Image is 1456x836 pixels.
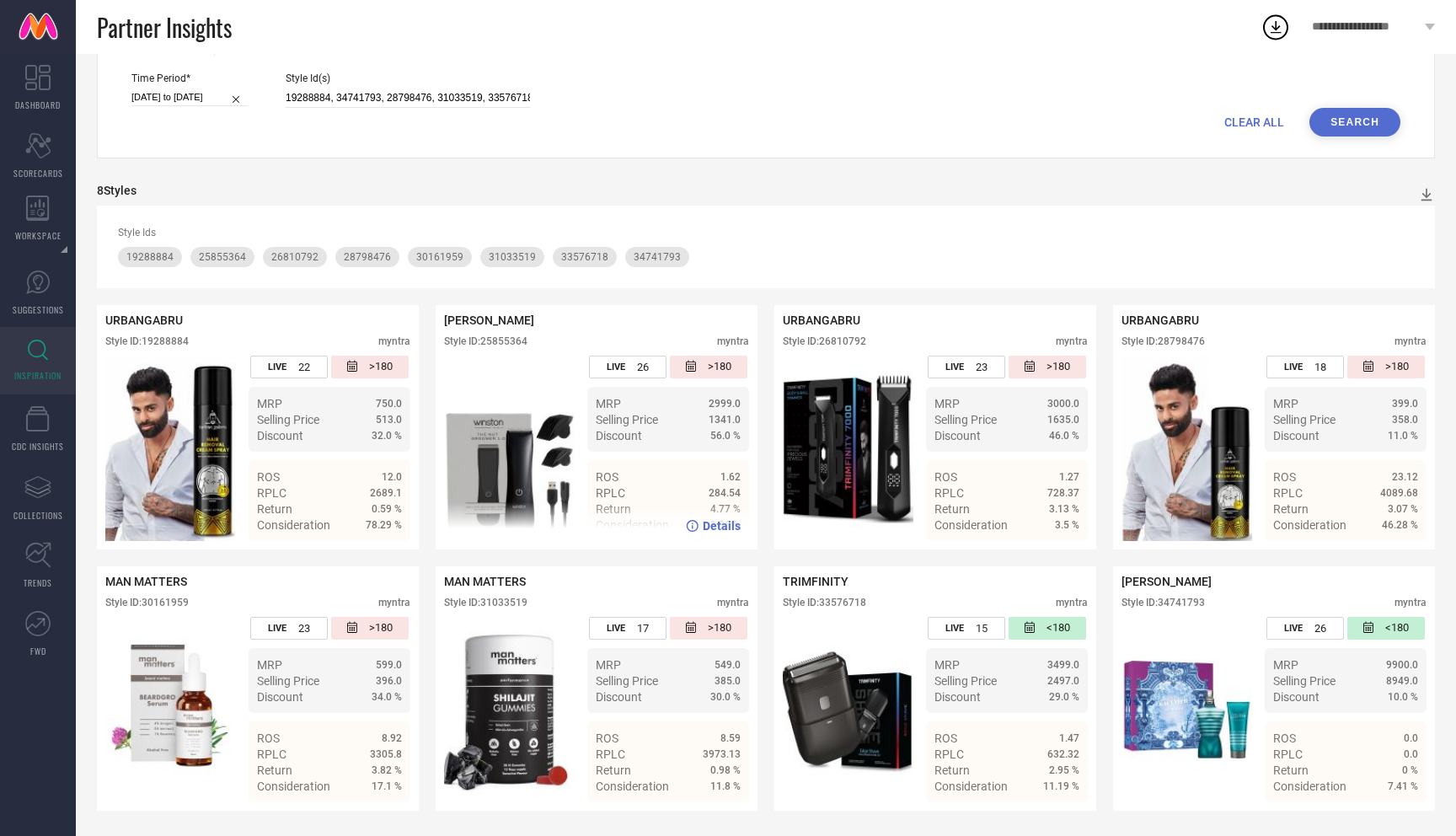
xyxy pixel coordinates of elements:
span: Return [1273,764,1309,777]
span: Discount [934,429,981,442]
span: 33576718 [561,251,608,263]
span: 399.0 [1392,398,1418,410]
div: myntra [378,597,410,608]
span: 26810792 [271,251,318,263]
span: 513.0 [376,414,402,426]
span: <180 [1046,621,1070,635]
span: Selling Price [934,413,997,426]
span: Discount [1273,429,1319,442]
span: Discount [596,429,642,442]
div: Click to view image [105,356,236,541]
span: Selling Price [257,674,319,688]
span: Return [257,764,292,777]
div: myntra [1056,335,1088,347]
span: 8949.0 [1386,675,1418,687]
span: <180 [1385,621,1409,635]
span: 549.0 [715,659,741,671]
div: Number of days since the style was first listed on the platform [1347,617,1425,640]
span: MAN MATTERS [444,575,526,588]
span: 9900.0 [1386,659,1418,671]
input: Enter comma separated style ids e.g. 12345, 67890 [286,88,530,108]
span: MRP [1273,658,1298,672]
span: ROS [596,731,618,745]
button: Search [1309,108,1400,137]
a: Details [1025,549,1079,562]
span: 2.95 % [1049,764,1079,776]
a: Details [686,810,741,823]
div: Style ID: 30161959 [105,597,189,608]
span: Details [1041,810,1079,823]
span: Details [703,810,741,823]
span: DASHBOARD [15,99,61,111]
span: 728.37 [1047,487,1079,499]
span: >180 [708,360,731,374]
div: Number of days the style has been live on the platform [1266,617,1344,640]
span: >180 [708,621,731,635]
span: 31033519 [489,251,536,263]
span: MRP [257,658,282,672]
div: Number of days since the style was first listed on the platform [670,617,747,640]
span: >180 [369,621,393,635]
span: Partner Insights [97,10,232,45]
span: Return [934,764,970,777]
span: INSPIRATION [14,369,62,382]
span: Consideration [1273,780,1346,793]
span: RPLC [934,748,964,761]
span: URBANGABRU [105,313,183,327]
span: CLEAR ALL [1224,115,1284,129]
span: 1.27 [1059,471,1079,483]
div: Click to view image [444,617,575,802]
div: Click to view image [1121,617,1252,802]
div: Number of days since the style was first listed on the platform [331,617,409,640]
span: Discount [257,429,303,442]
div: Click to view image [783,617,913,802]
div: Number of days since the style was first listed on the platform [1009,617,1086,640]
div: Style ID: 19288884 [105,335,189,347]
span: Style Id(s) [286,72,530,84]
span: ROS [257,470,280,484]
span: 1.47 [1059,732,1079,744]
div: myntra [1056,597,1088,608]
span: LIVE [945,362,964,372]
span: Consideration [934,780,1008,793]
span: 0.98 % [710,764,741,776]
span: 3.13 % [1049,503,1079,515]
div: Style Ids [118,227,1414,238]
span: Selling Price [934,674,997,688]
div: Click to view image [1121,356,1252,541]
div: Click to view image [783,356,913,541]
span: 22 [298,361,310,373]
div: Number of days since the style was first listed on the platform [1009,356,1086,378]
span: RPLC [596,748,625,761]
span: 26 [637,361,649,373]
span: 1341.0 [709,414,741,426]
div: Number of days the style has been live on the platform [928,617,1005,640]
span: MAN MATTERS [105,575,187,588]
span: 11.0 % [1388,430,1418,442]
input: Select time period [131,88,248,106]
span: URBANGABRU [783,313,860,327]
a: Details [1363,549,1418,562]
img: Style preview image [1121,617,1252,802]
div: myntra [717,335,749,347]
span: 3.07 % [1388,503,1418,515]
span: [PERSON_NAME] [444,313,534,327]
span: 23 [298,622,310,635]
div: 8 Styles [97,184,136,197]
span: Consideration [596,780,669,793]
span: LIVE [607,623,625,634]
span: 17.1 % [372,780,402,792]
span: Details [1041,549,1079,562]
div: Number of days the style has been live on the platform [250,356,328,378]
span: ROS [257,731,280,745]
span: 8.59 [720,732,741,744]
span: 8.92 [382,732,402,744]
div: Style ID: 26810792 [783,335,866,347]
span: WORKSPACE [15,229,62,242]
img: Style preview image [783,356,913,541]
a: Details [1025,810,1079,823]
span: MRP [934,397,960,410]
span: RPLC [596,486,625,500]
div: Number of days since the style was first listed on the platform [331,356,409,378]
span: RPLC [257,748,286,761]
